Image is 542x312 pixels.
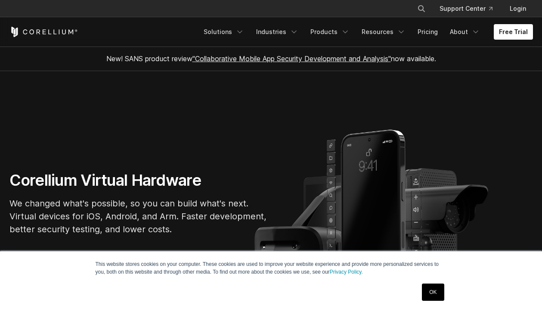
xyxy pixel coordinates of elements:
[445,24,485,40] a: About
[192,54,391,63] a: "Collaborative Mobile App Security Development and Analysis"
[407,1,533,16] div: Navigation Menu
[9,171,268,190] h1: Corellium Virtual Hardware
[9,27,78,37] a: Corellium Home
[494,24,533,40] a: Free Trial
[198,24,533,40] div: Navigation Menu
[96,260,447,276] p: This website stores cookies on your computer. These cookies are used to improve your website expe...
[198,24,249,40] a: Solutions
[305,24,355,40] a: Products
[412,24,443,40] a: Pricing
[330,269,363,275] a: Privacy Policy.
[414,1,429,16] button: Search
[433,1,499,16] a: Support Center
[9,197,268,236] p: We changed what's possible, so you can build what's next. Virtual devices for iOS, Android, and A...
[422,284,444,301] a: OK
[106,54,436,63] span: New! SANS product review now available.
[251,24,304,40] a: Industries
[503,1,533,16] a: Login
[356,24,411,40] a: Resources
